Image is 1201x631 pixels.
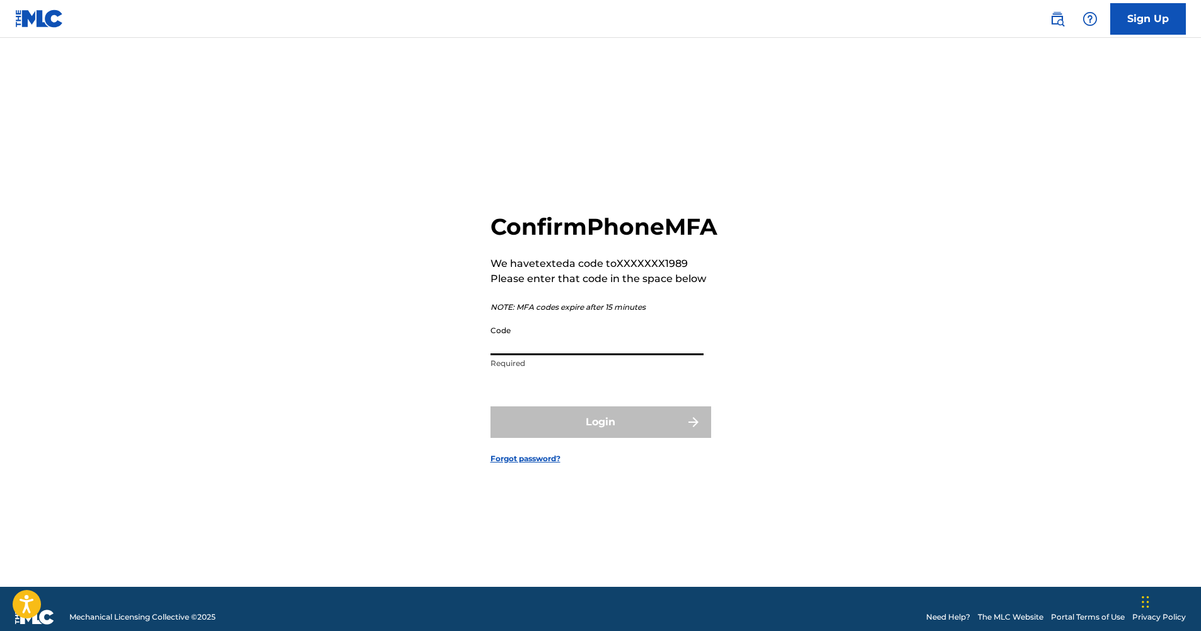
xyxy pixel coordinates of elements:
[490,271,717,286] p: Please enter that code in the space below
[1051,611,1125,623] a: Portal Terms of Use
[1050,11,1065,27] img: search
[490,213,717,241] h2: Confirm Phone MFA
[978,611,1043,623] a: The MLC Website
[490,256,717,271] p: We have texted a code to XXXXXXX1989
[926,611,970,623] a: Need Help?
[490,453,560,464] a: Forgot password?
[1142,583,1149,621] div: Drag
[15,610,54,625] img: logo
[1045,6,1070,32] a: Public Search
[1077,6,1103,32] div: Help
[15,9,64,28] img: MLC Logo
[490,358,704,369] p: Required
[1082,11,1098,27] img: help
[1110,3,1186,35] a: Sign Up
[1132,611,1186,623] a: Privacy Policy
[490,302,717,313] p: NOTE: MFA codes expire after 15 minutes
[69,611,216,623] span: Mechanical Licensing Collective © 2025
[1138,570,1201,631] iframe: Chat Widget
